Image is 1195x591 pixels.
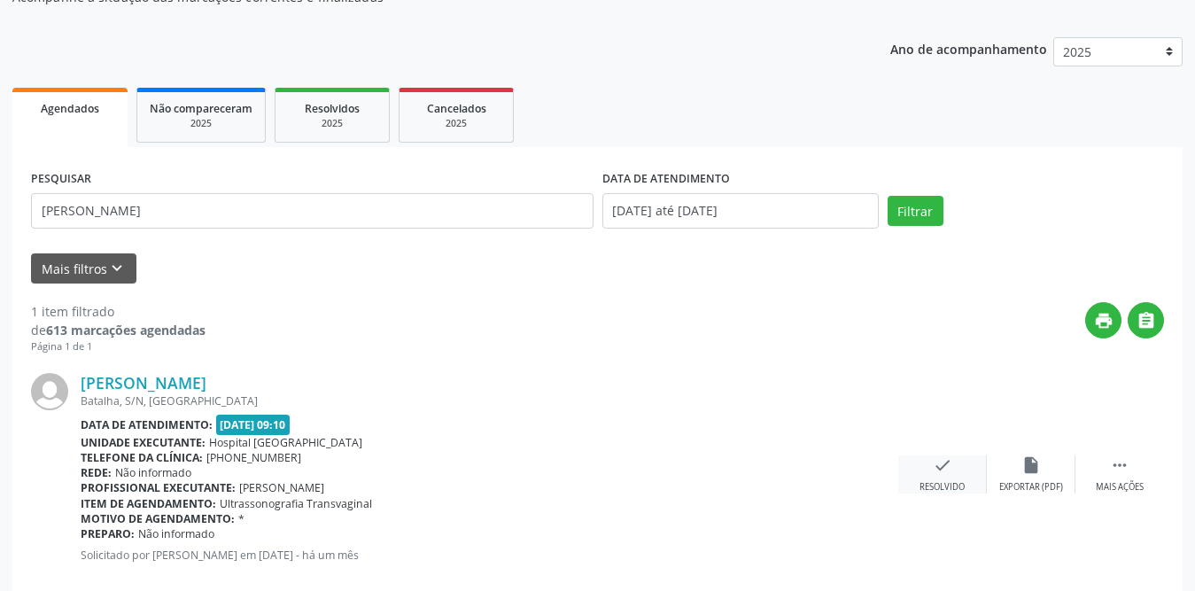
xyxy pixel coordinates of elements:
div: Batalha, S/N, [GEOGRAPHIC_DATA] [81,393,898,408]
span: Não informado [115,465,191,480]
button: Filtrar [888,196,943,226]
span: Hospital [GEOGRAPHIC_DATA] [209,435,362,450]
span: [DATE] 09:10 [216,415,291,435]
span: Resolvidos [305,101,360,116]
label: PESQUISAR [31,166,91,193]
input: Selecione um intervalo [602,193,879,229]
p: Solicitado por [PERSON_NAME] em [DATE] - há um mês [81,548,898,563]
img: img [31,373,68,410]
b: Motivo de agendamento: [81,511,235,526]
i: keyboard_arrow_down [107,259,127,278]
div: 2025 [288,117,376,130]
input: Nome, CNS [31,193,594,229]
span: Ultrassonografia Transvaginal [220,496,372,511]
i:  [1110,455,1129,475]
a: [PERSON_NAME] [81,373,206,393]
span: Não informado [138,526,214,541]
i:  [1137,311,1156,330]
strong: 613 marcações agendadas [46,322,206,338]
b: Item de agendamento: [81,496,216,511]
p: Ano de acompanhamento [890,37,1047,59]
div: 1 item filtrado [31,302,206,321]
div: 2025 [150,117,252,130]
button: Mais filtroskeyboard_arrow_down [31,253,136,284]
div: 2025 [412,117,501,130]
b: Data de atendimento: [81,417,213,432]
label: DATA DE ATENDIMENTO [602,166,730,193]
i: insert_drive_file [1021,455,1041,475]
button:  [1128,302,1164,338]
div: Página 1 de 1 [31,339,206,354]
div: de [31,321,206,339]
span: Cancelados [427,101,486,116]
div: Resolvido [920,481,965,494]
div: Exportar (PDF) [999,481,1063,494]
b: Telefone da clínica: [81,450,203,465]
span: Não compareceram [150,101,252,116]
div: Mais ações [1096,481,1144,494]
button: print [1085,302,1121,338]
span: Agendados [41,101,99,116]
span: [PHONE_NUMBER] [206,450,301,465]
i: check [933,455,952,475]
b: Profissional executante: [81,480,236,495]
i: print [1094,311,1114,330]
b: Unidade executante: [81,435,206,450]
b: Rede: [81,465,112,480]
span: [PERSON_NAME] [239,480,324,495]
b: Preparo: [81,526,135,541]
